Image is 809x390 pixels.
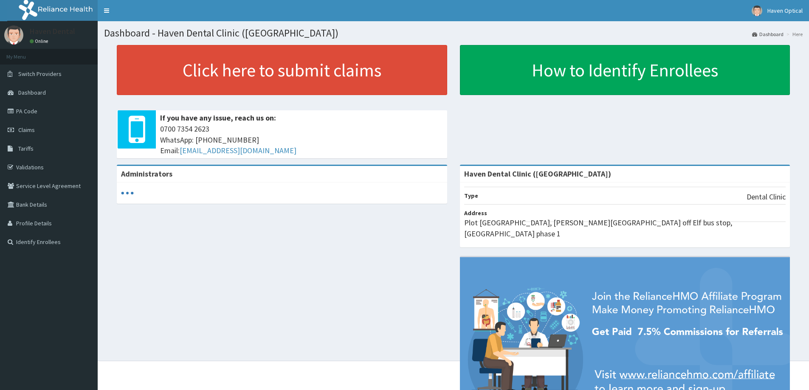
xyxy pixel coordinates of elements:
[767,7,803,14] span: Haven Optical
[752,31,784,38] a: Dashboard
[104,28,803,39] h1: Dashboard - Haven Dental Clinic ([GEOGRAPHIC_DATA])
[30,38,50,44] a: Online
[4,25,23,45] img: User Image
[18,145,34,152] span: Tariffs
[180,146,296,155] a: [EMAIL_ADDRESS][DOMAIN_NAME]
[121,169,172,179] b: Administrators
[121,187,134,199] svg: audio-loading
[460,45,790,95] a: How to Identify Enrollees
[464,209,487,217] b: Address
[18,126,35,134] span: Claims
[747,191,786,202] p: Dental Clinic
[18,70,62,78] span: Switch Providers
[464,169,611,179] strong: Haven Dental Clinic ([GEOGRAPHIC_DATA])
[464,217,786,239] p: Plot [GEOGRAPHIC_DATA], [PERSON_NAME][GEOGRAPHIC_DATA] off Elf bus stop, [GEOGRAPHIC_DATA] phase 1
[160,113,276,123] b: If you have any issue, reach us on:
[752,6,762,16] img: User Image
[30,28,75,35] p: Haven Dental
[464,192,478,199] b: Type
[117,45,447,95] a: Click here to submit claims
[160,123,443,156] span: 0700 7354 2623 WhatsApp: [PHONE_NUMBER] Email:
[784,31,803,38] li: Here
[18,89,46,96] span: Dashboard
